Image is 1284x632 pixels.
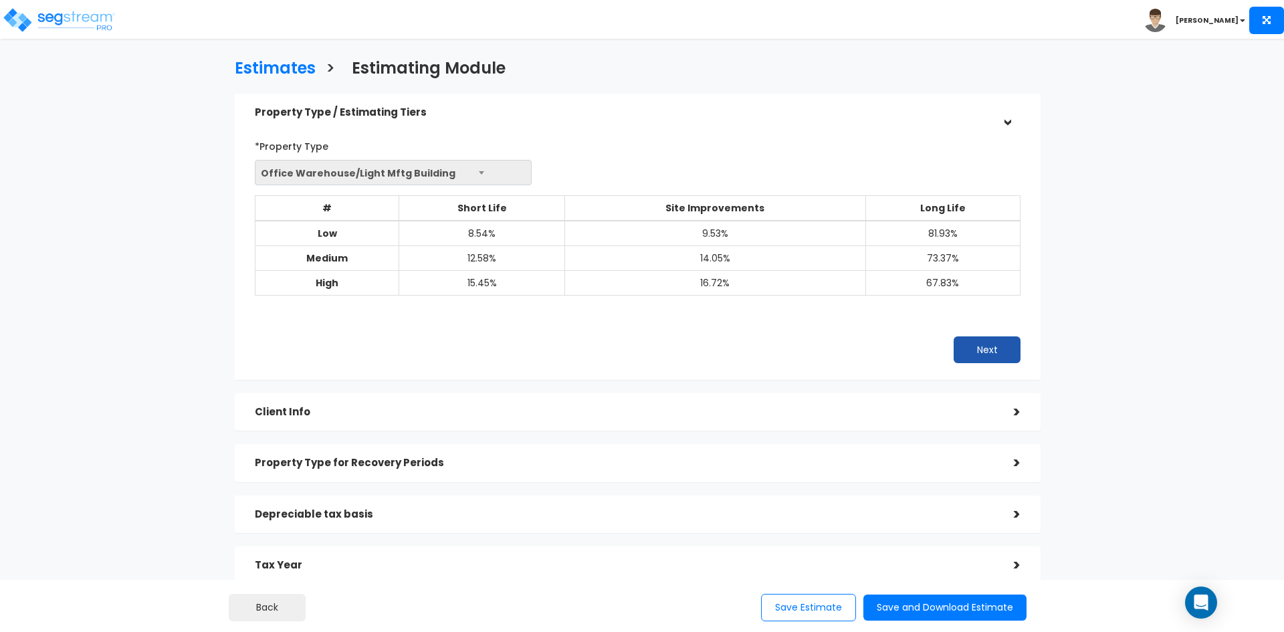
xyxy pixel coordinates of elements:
h5: Client Info [255,407,994,418]
h5: Tax Year [255,560,994,571]
td: 73.37% [865,245,1021,270]
b: [PERSON_NAME] [1176,15,1239,25]
h5: Depreciable tax basis [255,509,994,520]
td: 9.53% [565,221,865,246]
button: Back [229,594,306,621]
div: > [994,555,1021,576]
button: Save and Download Estimate [863,595,1027,621]
a: Estimating Module [342,46,506,87]
h5: Property Type for Recovery Periods [255,457,994,469]
td: 12.58% [399,245,565,270]
td: 67.83% [865,270,1021,295]
div: > [996,100,1017,126]
h3: > [326,60,335,80]
b: Medium [306,251,348,265]
div: > [994,504,1021,525]
h5: Property Type / Estimating Tiers [255,107,994,118]
label: *Property Type [255,135,328,153]
b: Low [318,227,337,240]
th: Long Life [865,195,1021,221]
th: # [255,195,399,221]
td: 15.45% [399,270,565,295]
button: Save Estimate [761,594,856,621]
button: Next [954,336,1021,363]
h3: Estimating Module [352,60,506,80]
img: logo_pro_r.png [2,7,116,33]
div: Open Intercom Messenger [1185,587,1217,619]
a: Estimates [225,46,316,87]
th: Site Improvements [565,195,865,221]
div: > [994,453,1021,473]
img: avatar.png [1144,9,1167,32]
th: Short Life [399,195,565,221]
td: 81.93% [865,221,1021,246]
td: 16.72% [565,270,865,295]
b: High [316,276,338,290]
div: > [994,402,1021,423]
td: 14.05% [565,245,865,270]
span: Office Warehouse/Light Mftg Building [255,161,531,186]
h3: Estimates [235,60,316,80]
td: 8.54% [399,221,565,246]
span: Office Warehouse/Light Mftg Building [255,160,532,185]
